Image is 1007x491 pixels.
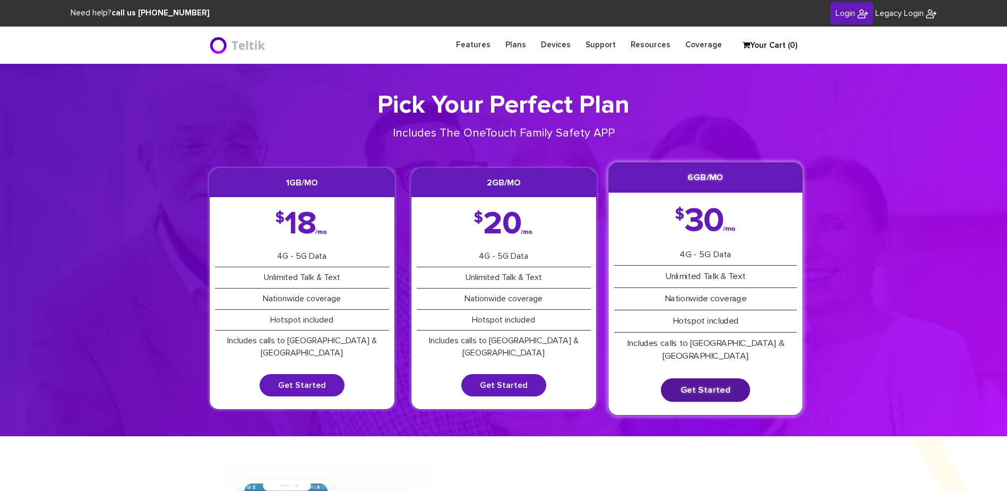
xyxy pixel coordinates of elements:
li: Unlimited Talk & Text [614,266,796,289]
span: $ [474,213,483,224]
li: Includes calls to [GEOGRAPHIC_DATA] & [GEOGRAPHIC_DATA] [417,331,591,363]
li: Nationwide coverage [215,289,389,310]
li: Unlimited Talk & Text [215,267,389,289]
li: Nationwide coverage [417,289,591,310]
a: Resources [623,35,678,55]
li: Includes calls to [GEOGRAPHIC_DATA] & [GEOGRAPHIC_DATA] [614,333,796,367]
h3: 6GB/mo [608,163,802,192]
div: 30 [674,209,736,233]
a: Coverage [678,35,729,55]
h3: 2GB/mo [411,168,596,197]
span: $ [674,209,684,221]
a: Devices [533,35,578,55]
span: Need help? [71,9,210,17]
li: 4G - 5G Data [215,246,389,267]
a: Support [578,35,623,55]
a: Plans [498,35,533,55]
li: 4G - 5G Data [614,244,796,266]
div: 18 [276,213,328,235]
span: Login [836,9,855,18]
li: Nationwide coverage [614,289,796,311]
div: 20 [474,213,533,235]
h3: 1GB/mo [210,168,394,197]
img: BriteX [926,9,936,19]
li: Hotspot included [215,310,389,331]
a: Get Started [461,374,546,396]
h1: Pick Your Perfect Plan [209,90,798,121]
li: Hotspot included [417,310,591,331]
span: $ [276,213,285,224]
a: Your Cart (0) [737,38,790,54]
strong: call us [PHONE_NUMBER] [111,9,210,17]
span: /mo [723,227,735,232]
a: Get Started [260,374,345,396]
a: Features [449,35,498,55]
li: Unlimited Talk & Text [417,267,591,289]
span: /mo [521,230,532,234]
img: BriteX [857,9,868,19]
span: /mo [315,230,327,234]
li: 4G - 5G Data [417,246,591,267]
span: Legacy Login [875,9,924,18]
li: Hotspot included [614,310,796,333]
li: Includes calls to [GEOGRAPHIC_DATA] & [GEOGRAPHIC_DATA] [215,331,389,363]
img: BriteX [209,35,268,56]
p: Includes The OneTouch Family Safety APP [356,125,651,142]
a: Legacy Login [875,7,936,20]
a: Get Started [661,378,750,402]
